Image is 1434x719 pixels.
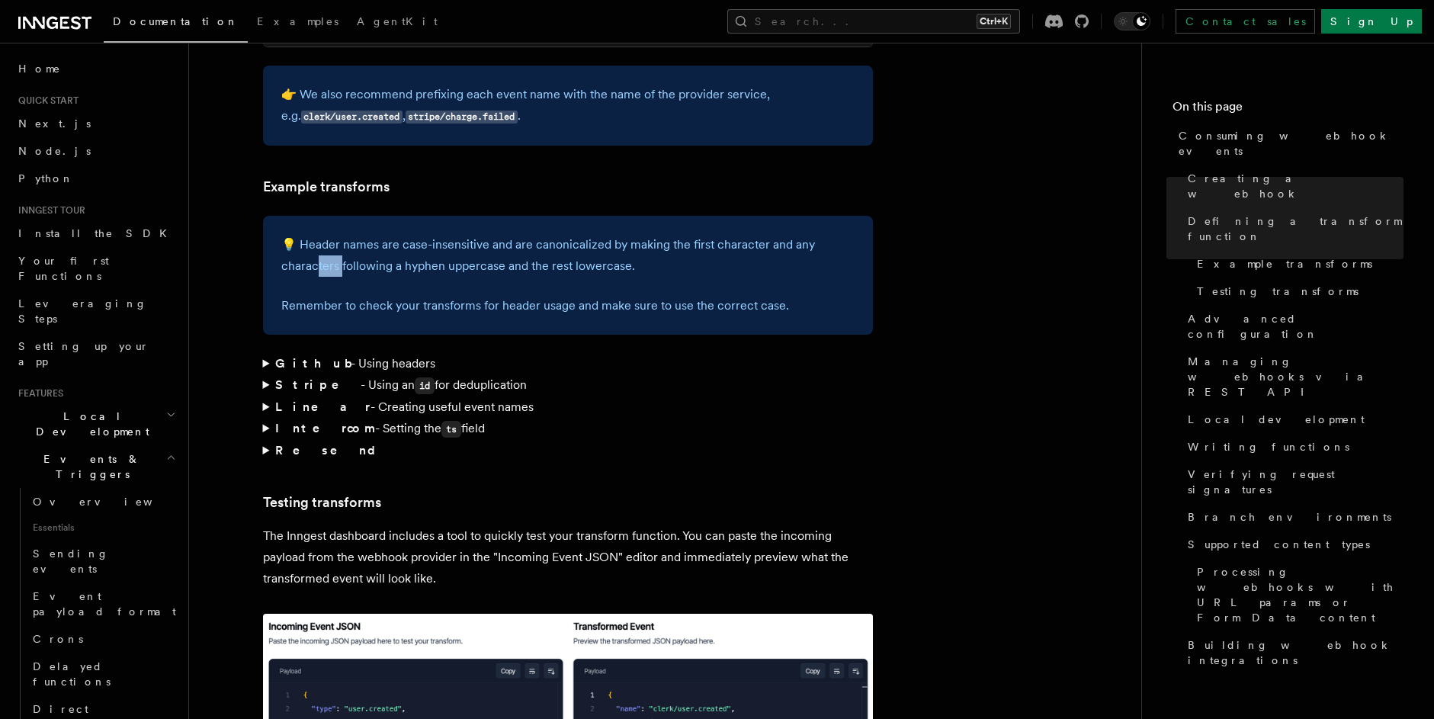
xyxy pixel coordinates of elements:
[1191,250,1404,278] a: Example transforms
[275,421,375,435] strong: Intercom
[275,400,371,414] strong: Linear
[1182,305,1404,348] a: Advanced configuration
[1182,406,1404,433] a: Local development
[263,176,390,197] a: Example transforms
[357,15,438,27] span: AgentKit
[27,653,179,695] a: Delayed functions
[263,396,873,418] summary: Linear- Creating useful event names
[12,451,166,482] span: Events & Triggers
[33,496,190,508] span: Overview
[281,84,855,127] p: 👉 We also recommend prefixing each event name with the name of the provider service, e.g. , .
[1182,461,1404,503] a: Verifying request signatures
[275,377,361,392] strong: Stripe
[1182,433,1404,461] a: Writing functions
[33,547,109,575] span: Sending events
[263,418,873,440] summary: Intercom- Setting thetsfield
[33,590,176,618] span: Event payload format
[1188,537,1370,552] span: Supported content types
[12,332,179,375] a: Setting up your app
[1188,467,1404,497] span: Verifying request signatures
[12,137,179,165] a: Node.js
[1188,311,1404,342] span: Advanced configuration
[1191,558,1404,631] a: Processing webhooks with URL params or Form Data content
[1188,439,1349,454] span: Writing functions
[257,15,338,27] span: Examples
[1188,509,1391,525] span: Branch environments
[12,445,179,488] button: Events & Triggers
[263,440,873,461] summary: Resend
[1197,284,1359,299] span: Testing transforms
[1173,98,1404,122] h4: On this page
[1182,165,1404,207] a: Creating a webhook
[27,515,179,540] span: Essentials
[977,14,1011,29] kbd: Ctrl+K
[18,227,176,239] span: Install the SDK
[1188,213,1404,244] span: Defining a transform function
[727,9,1020,34] button: Search...Ctrl+K
[1188,637,1404,668] span: Building webhook integrations
[301,111,403,124] code: clerk/user.created
[18,340,149,368] span: Setting up your app
[12,409,166,439] span: Local Development
[441,421,461,438] code: ts
[12,247,179,290] a: Your first Functions
[1176,9,1315,34] a: Contact sales
[104,5,248,43] a: Documentation
[33,660,111,688] span: Delayed functions
[18,61,61,76] span: Home
[1197,256,1372,271] span: Example transforms
[12,55,179,82] a: Home
[113,15,239,27] span: Documentation
[1182,531,1404,558] a: Supported content types
[18,255,109,282] span: Your first Functions
[1188,171,1404,201] span: Creating a webhook
[415,377,435,394] code: id
[12,387,63,400] span: Features
[263,374,873,396] summary: Stripe- Using anidfor deduplication
[275,356,351,371] strong: Github
[263,525,873,589] p: The Inngest dashboard includes a tool to quickly test your transform function. You can paste the ...
[1182,348,1404,406] a: Managing webhooks via REST API
[12,95,79,107] span: Quick start
[1179,128,1404,159] span: Consuming webhook events
[275,443,388,457] strong: Resend
[18,117,91,130] span: Next.js
[18,297,147,325] span: Leveraging Steps
[12,220,179,247] a: Install the SDK
[263,492,381,513] a: Testing transforms
[27,625,179,653] a: Crons
[1321,9,1422,34] a: Sign Up
[1173,122,1404,165] a: Consuming webhook events
[1197,564,1404,625] span: Processing webhooks with URL params or Form Data content
[281,295,855,316] p: Remember to check your transforms for header usage and make sure to use the correct case.
[27,540,179,583] a: Sending events
[27,488,179,515] a: Overview
[348,5,447,41] a: AgentKit
[12,204,85,217] span: Inngest tour
[18,145,91,157] span: Node.js
[1188,354,1404,400] span: Managing webhooks via REST API
[1182,503,1404,531] a: Branch environments
[27,583,179,625] a: Event payload format
[1182,631,1404,674] a: Building webhook integrations
[1188,412,1365,427] span: Local development
[406,111,518,124] code: stripe/charge.failed
[1191,278,1404,305] a: Testing transforms
[12,403,179,445] button: Local Development
[248,5,348,41] a: Examples
[281,234,855,277] p: 💡 Header names are case-insensitive and are canonicalized by making the first character and any c...
[1182,207,1404,250] a: Defining a transform function
[12,110,179,137] a: Next.js
[18,172,74,185] span: Python
[12,165,179,192] a: Python
[263,353,873,374] summary: Github- Using headers
[12,290,179,332] a: Leveraging Steps
[33,633,83,645] span: Crons
[1114,12,1150,30] button: Toggle dark mode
